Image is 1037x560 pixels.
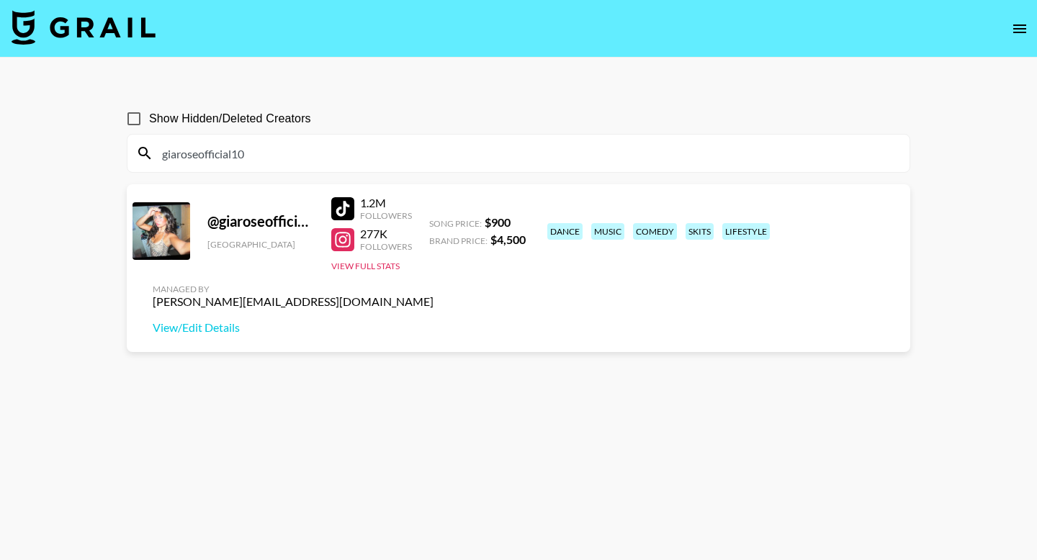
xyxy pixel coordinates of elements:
[429,218,482,229] span: Song Price:
[153,142,901,165] input: Search by User Name
[360,241,412,252] div: Followers
[360,210,412,221] div: Followers
[633,223,677,240] div: comedy
[331,261,400,271] button: View Full Stats
[149,110,311,127] span: Show Hidden/Deleted Creators
[490,232,526,246] strong: $ 4,500
[360,196,412,210] div: 1.2M
[722,223,770,240] div: lifestyle
[686,223,714,240] div: skits
[153,320,434,335] a: View/Edit Details
[360,227,412,241] div: 277K
[485,215,511,229] strong: $ 900
[591,223,624,240] div: music
[547,223,583,240] div: dance
[12,10,156,45] img: Grail Talent
[429,235,488,246] span: Brand Price:
[153,284,434,294] div: Managed By
[207,212,314,230] div: @ giaroseofficial10
[153,294,434,309] div: [PERSON_NAME][EMAIL_ADDRESS][DOMAIN_NAME]
[207,239,314,250] div: [GEOGRAPHIC_DATA]
[1005,14,1034,43] button: open drawer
